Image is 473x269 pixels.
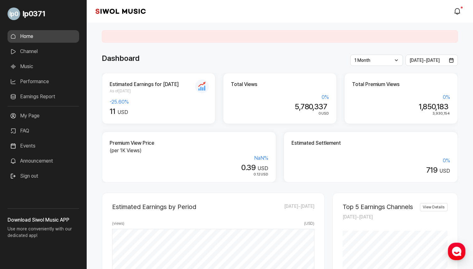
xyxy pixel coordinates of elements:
[8,30,79,43] a: Home
[16,208,27,213] span: Home
[102,53,139,64] h1: Dashboard
[81,199,121,215] a: Settings
[8,140,79,152] a: Events
[304,221,314,226] span: ( USD )
[410,58,440,63] span: [DATE] ~ [DATE]
[110,98,208,106] div: -25.60 %
[343,214,373,219] span: [DATE] ~ [DATE]
[8,125,79,137] a: FAQ
[110,147,268,154] p: (per 1K Views)
[432,111,450,116] span: 3,930,154
[343,203,413,211] h2: Top 5 Earnings Channels
[110,107,116,116] span: 11
[8,170,41,182] button: Sign out
[8,216,79,224] h3: Download Siwol Music APP
[405,55,458,66] button: [DATE]~[DATE]
[110,163,268,172] div: USD
[110,81,208,88] h2: Estimated Earnings for [DATE]
[52,209,71,214] span: Messages
[112,221,124,226] span: ( views )
[8,110,79,122] a: My Page
[452,5,464,18] a: modal.notifications
[8,60,79,73] a: Music
[8,45,79,58] a: Channel
[231,81,329,88] h2: Total Views
[8,75,79,88] a: Performance
[291,157,450,164] div: 0 %
[253,172,260,176] span: 0.12
[241,163,256,172] span: 0.39
[110,172,268,177] div: USD
[110,107,208,116] div: USD
[231,94,329,101] div: 0 %
[41,199,81,215] a: Messages
[110,154,268,162] div: NaN %
[110,139,268,147] h2: Premium View Price
[8,224,79,244] p: Use more conveniently with our dedicated app!
[318,111,321,116] span: 0
[295,102,327,111] span: 5,780,337
[352,94,450,101] div: 0 %
[110,88,208,94] span: As of [DATE]
[354,58,370,63] span: 1 Month
[291,166,450,175] div: USD
[426,165,438,175] span: 719
[8,5,79,23] a: Go to My Profile
[419,102,448,111] span: 1,850,183
[112,203,196,211] h2: Estimated Earnings by Period
[23,8,45,19] span: lp0371
[231,111,329,116] div: USD
[8,90,79,103] a: Earnings Report
[284,203,314,211] span: [DATE] ~ [DATE]
[8,155,79,167] a: Announcement
[352,81,450,88] h2: Total Premium Views
[93,208,108,213] span: Settings
[291,139,450,147] h2: Estimated Settlement
[420,203,448,211] a: View Details
[2,199,41,215] a: Home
